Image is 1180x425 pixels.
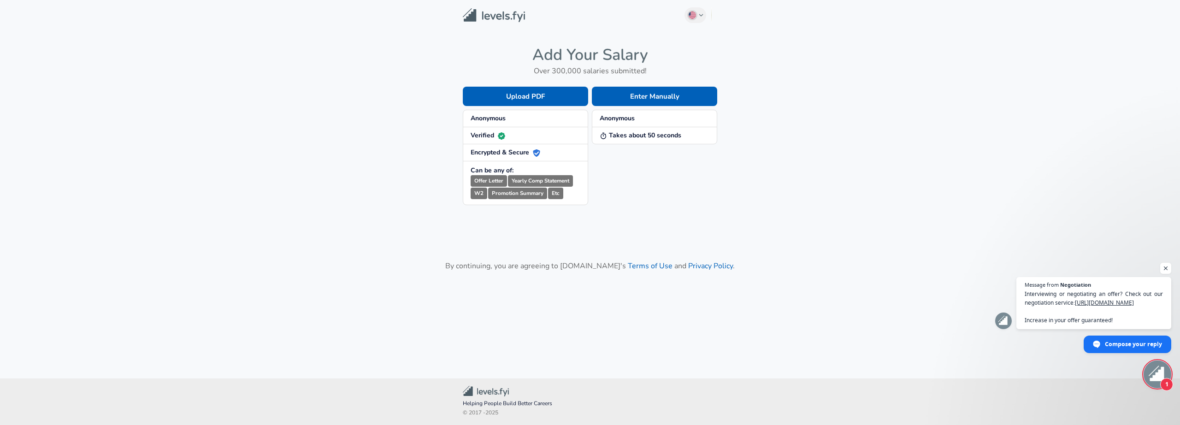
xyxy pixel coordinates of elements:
small: Promotion Summary [488,188,547,199]
img: English (US) [689,12,696,19]
h4: Add Your Salary [463,45,717,65]
strong: Anonymous [600,114,635,123]
span: Helping People Build Better Careers [463,399,717,408]
small: Offer Letter [471,175,507,187]
span: © 2017 - 2025 [463,408,717,418]
a: Terms of Use [628,261,673,271]
strong: Verified [471,131,505,140]
button: Upload PDF [463,87,588,106]
button: English (US) [684,7,707,23]
span: 1 [1160,378,1173,391]
div: Open chat [1144,360,1171,388]
strong: Encrypted & Secure [471,148,540,157]
h6: Over 300,000 salaries submitted! [463,65,717,77]
strong: Anonymous [471,114,506,123]
img: Levels.fyi Community [463,386,509,396]
strong: Can be any of: [471,166,513,175]
small: Yearly Comp Statement [508,175,573,187]
small: Etc [548,188,563,199]
span: Interviewing or negotiating an offer? Check out our negotiation service: Increase in your offer g... [1025,289,1163,325]
button: Enter Manually [592,87,717,106]
span: Compose your reply [1105,336,1162,352]
a: Privacy Policy [688,261,733,271]
span: Negotiation [1060,282,1091,287]
img: Levels.fyi [463,8,525,23]
span: Message from [1025,282,1059,287]
small: W2 [471,188,487,199]
strong: Takes about 50 seconds [600,131,681,140]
